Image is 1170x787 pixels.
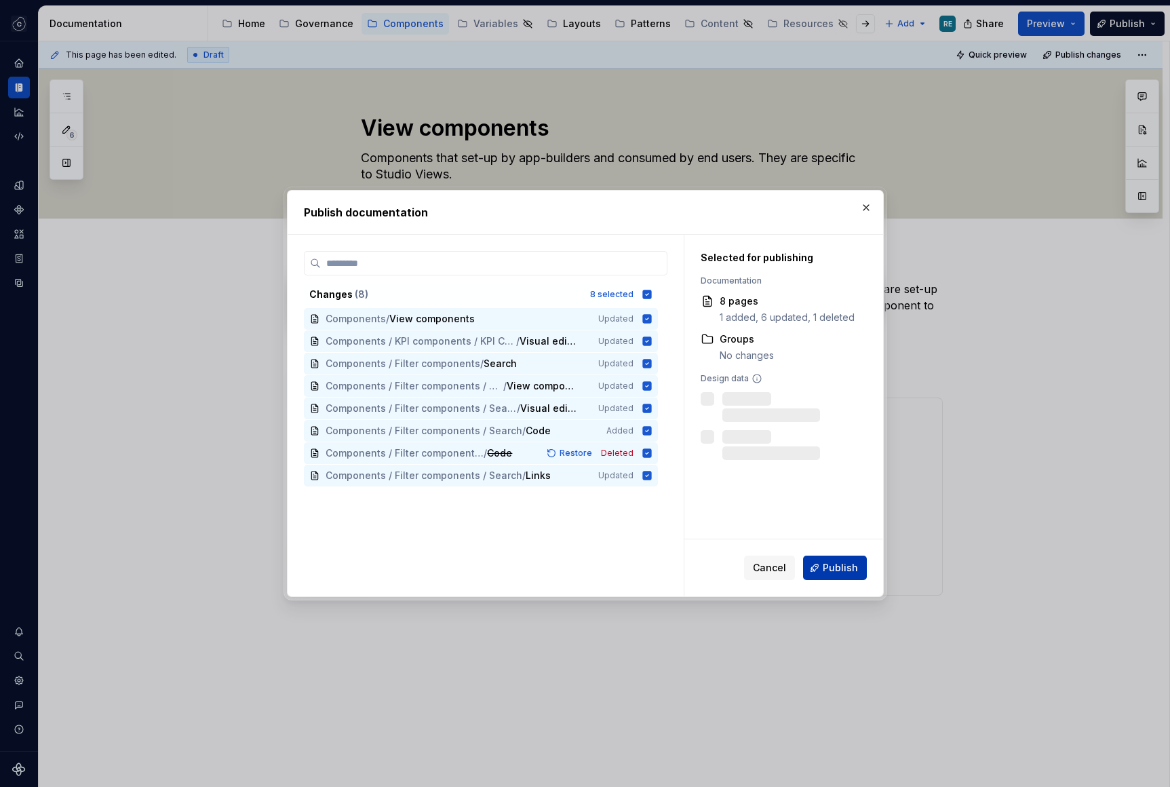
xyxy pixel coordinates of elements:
span: Updated [598,358,633,369]
button: Publish [803,556,867,580]
span: / [522,469,526,482]
span: / [516,334,520,348]
span: / [517,402,520,415]
span: Updated [598,336,633,347]
span: Components / Filter components [326,357,480,370]
span: Components / KPI components / KPI Card [326,334,517,348]
div: Documentation [701,275,860,286]
span: Updated [598,381,633,391]
span: Added [606,425,633,436]
h2: Publish documentation [304,204,867,220]
span: View component [507,379,579,393]
div: Design data [701,373,860,384]
span: Links [526,469,553,482]
span: Visual editor [520,402,579,415]
span: Code [487,446,514,460]
span: Components / Filter components / Search [326,424,522,438]
button: Cancel [744,556,795,580]
span: Restore [560,448,592,459]
span: Components [326,312,386,326]
span: / [503,379,507,393]
span: Deleted [601,448,633,459]
div: No changes [720,349,774,362]
button: Restore [543,446,598,460]
span: Code [526,424,553,438]
span: / [386,312,389,326]
span: Updated [598,313,633,324]
span: Updated [598,403,633,414]
div: Groups [720,332,774,346]
span: Components / Filter components / Search [326,446,484,460]
span: Components / Filter components / Search [326,402,518,415]
span: Components / Filter components / Search [326,379,504,393]
span: Cancel [753,561,786,575]
span: / [480,357,484,370]
span: Publish [823,561,858,575]
span: / [522,424,526,438]
span: / [484,446,487,460]
div: 8 selected [590,289,633,300]
span: View components [389,312,475,326]
div: Changes [309,288,582,301]
div: 1 added, 6 updated, 1 deleted [720,311,855,324]
div: 8 pages [720,294,855,308]
span: Components / Filter components / Search [326,469,522,482]
span: Updated [598,470,633,481]
span: Search [484,357,517,370]
span: ( 8 ) [355,288,368,300]
span: Visual editor [520,334,579,348]
div: Selected for publishing [701,251,860,265]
